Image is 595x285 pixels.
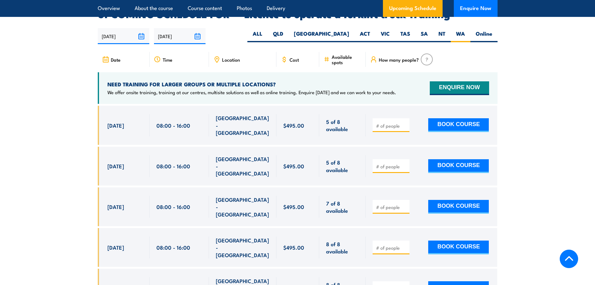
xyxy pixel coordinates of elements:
span: 5 of 8 available [326,118,359,133]
input: # of people [376,245,407,251]
input: From date [98,28,149,44]
span: 08:00 - 16:00 [156,162,190,170]
p: We offer onsite training, training at our centres, multisite solutions as well as online training... [107,89,396,95]
h4: NEED TRAINING FOR LARGER GROUPS OR MULTIPLE LOCATIONS? [107,81,396,88]
span: 8 of 8 available [326,240,359,255]
span: Time [163,57,172,62]
span: $495.00 [283,203,304,210]
span: $495.00 [283,122,304,129]
span: 08:00 - 16:00 [156,203,190,210]
label: VIC [375,30,395,42]
label: WA [451,30,470,42]
span: $495.00 [283,162,304,170]
span: [GEOGRAPHIC_DATA] - [GEOGRAPHIC_DATA] [216,155,270,177]
span: [DATE] [107,203,124,210]
span: [DATE] [107,122,124,129]
span: [DATE] [107,162,124,170]
label: NT [433,30,451,42]
h2: UPCOMING SCHEDULE FOR - "Licence to operate a forklift truck Training" [98,9,498,18]
span: [GEOGRAPHIC_DATA] - [GEOGRAPHIC_DATA] [216,237,270,258]
span: $495.00 [283,244,304,251]
span: [GEOGRAPHIC_DATA] - [GEOGRAPHIC_DATA] [216,114,270,136]
input: To date [154,28,206,44]
span: [GEOGRAPHIC_DATA] - [GEOGRAPHIC_DATA] [216,196,270,218]
span: Location [222,57,240,62]
span: Cost [290,57,299,62]
input: # of people [376,204,407,210]
label: [GEOGRAPHIC_DATA] [289,30,355,42]
label: TAS [395,30,415,42]
button: BOOK COURSE [428,241,489,254]
span: 08:00 - 16:00 [156,122,190,129]
label: ALL [247,30,268,42]
label: QLD [268,30,289,42]
span: Available spots [332,54,361,65]
button: BOOK COURSE [428,200,489,214]
label: ACT [355,30,375,42]
span: 7 of 8 available [326,200,359,214]
label: SA [415,30,433,42]
button: BOOK COURSE [428,118,489,132]
button: ENQUIRE NOW [430,81,489,95]
span: How many people? [379,57,419,62]
input: # of people [376,123,407,129]
label: Online [470,30,498,42]
span: 5 of 8 available [326,159,359,173]
span: [DATE] [107,244,124,251]
button: BOOK COURSE [428,159,489,173]
span: 08:00 - 16:00 [156,244,190,251]
span: Date [111,57,121,62]
input: # of people [376,163,407,170]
